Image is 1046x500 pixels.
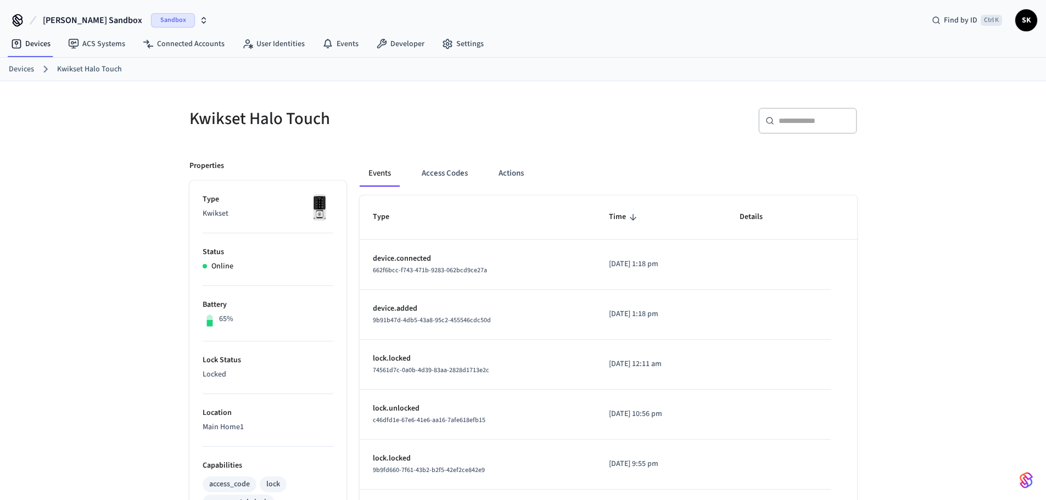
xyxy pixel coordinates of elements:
span: 9b9fd660-7f61-43b2-b2f5-42ef2ce842e9 [373,465,485,475]
span: c46dfd1e-67e6-41e6-aa16-7afe618efb15 [373,415,485,425]
span: Time [609,209,640,226]
p: Main Home1 [203,422,333,433]
p: lock.locked [373,453,583,464]
p: device.connected [373,253,583,265]
p: [DATE] 12:11 am [609,358,713,370]
span: SK [1016,10,1036,30]
p: Capabilities [203,460,333,471]
a: ACS Systems [59,34,134,54]
span: 662f6bcc-f743-471b-9283-062bcd9ce27a [373,266,487,275]
span: Sandbox [151,13,195,27]
a: Connected Accounts [134,34,233,54]
a: Devices [2,34,59,54]
p: 65% [219,313,233,325]
p: Lock Status [203,355,333,366]
p: Kwikset [203,208,333,220]
p: [DATE] 9:55 pm [609,458,713,470]
img: Kwikset Halo Touchscreen Wifi Enabled Smart Lock, Polished Chrome, Front [306,194,333,221]
p: Status [203,246,333,258]
p: Locked [203,369,333,380]
p: Location [203,407,333,419]
button: SK [1015,9,1037,31]
div: ant example [360,160,857,187]
a: Events [314,34,367,54]
span: 9b91b47d-4db5-43a8-95c2-455546cdc50d [373,316,491,325]
div: Find by IDCtrl K [923,10,1011,30]
span: Ctrl K [981,15,1002,26]
a: Developer [367,34,433,54]
a: Kwikset Halo Touch [57,64,122,75]
button: Access Codes [413,160,477,187]
p: [DATE] 10:56 pm [609,408,713,420]
p: device.added [373,303,583,314]
a: Settings [433,34,493,54]
p: Online [211,261,233,272]
span: [PERSON_NAME] Sandbox [43,14,142,27]
img: SeamLogoGradient.69752ec5.svg [1020,471,1033,489]
button: Actions [490,160,533,187]
p: [DATE] 1:18 pm [609,308,713,320]
span: Find by ID [944,15,977,26]
a: User Identities [233,34,314,54]
p: lock.locked [373,353,583,364]
span: 74561d7c-0a0b-4d39-83aa-2828d1713e2c [373,366,489,375]
p: Properties [189,160,224,172]
div: lock [266,479,280,490]
a: Devices [9,64,34,75]
p: Battery [203,299,333,311]
h5: Kwikset Halo Touch [189,108,517,130]
span: Details [740,209,777,226]
div: access_code [209,479,250,490]
p: [DATE] 1:18 pm [609,259,713,270]
button: Events [360,160,400,187]
p: Type [203,194,333,205]
p: lock.unlocked [373,403,583,414]
span: Type [373,209,404,226]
